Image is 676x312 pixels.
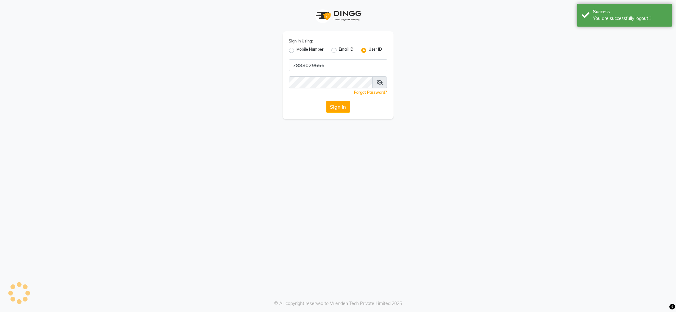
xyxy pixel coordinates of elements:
label: Sign In Using: [289,38,313,44]
img: logo1.svg [313,6,364,25]
input: Username [289,76,373,88]
label: Mobile Number [297,47,324,54]
input: Username [289,59,387,71]
a: Forgot Password? [354,90,387,95]
label: Email ID [339,47,354,54]
div: You are successfully logout !! [593,15,667,22]
button: Sign In [326,101,350,113]
div: Success [593,9,667,15]
label: User ID [369,47,382,54]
